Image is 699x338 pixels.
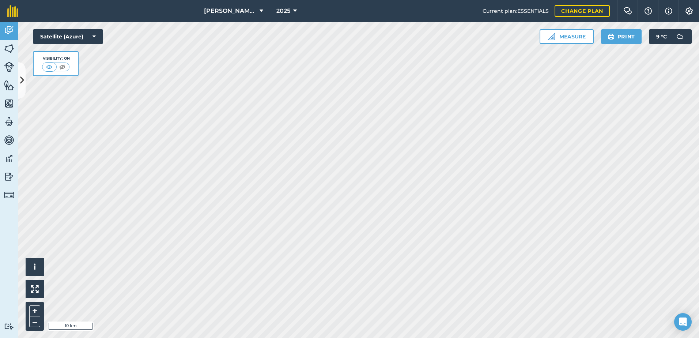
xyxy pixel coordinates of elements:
[4,190,14,200] img: svg+xml;base64,PD94bWwgdmVyc2lvbj0iMS4wIiBlbmNvZGluZz0idXRmLTgiPz4KPCEtLSBHZW5lcmF0b3I6IEFkb2JlIE...
[649,29,692,44] button: 9 °C
[4,116,14,127] img: svg+xml;base64,PD94bWwgdmVyc2lvbj0iMS4wIiBlbmNvZGluZz0idXRmLTgiPz4KPCEtLSBHZW5lcmF0b3I6IEFkb2JlIE...
[608,32,615,41] img: svg+xml;base64,PHN2ZyB4bWxucz0iaHR0cDovL3d3dy53My5vcmcvMjAwMC9zdmciIHdpZHRoPSIxOSIgaGVpZ2h0PSIyNC...
[623,7,632,15] img: Two speech bubbles overlapping with the left bubble in the forefront
[33,29,103,44] button: Satellite (Azure)
[29,316,40,327] button: –
[4,98,14,109] img: svg+xml;base64,PHN2ZyB4bWxucz0iaHR0cDovL3d3dy53My5vcmcvMjAwMC9zdmciIHdpZHRoPSI1NiIgaGVpZ2h0PSI2MC...
[674,313,692,331] div: Open Intercom Messenger
[601,29,642,44] button: Print
[685,7,694,15] img: A cog icon
[4,323,14,330] img: svg+xml;base64,PD94bWwgdmVyc2lvbj0iMS4wIiBlbmNvZGluZz0idXRmLTgiPz4KPCEtLSBHZW5lcmF0b3I6IEFkb2JlIE...
[58,63,67,71] img: svg+xml;base64,PHN2ZyB4bWxucz0iaHR0cDovL3d3dy53My5vcmcvMjAwMC9zdmciIHdpZHRoPSI1MCIgaGVpZ2h0PSI0MC...
[665,7,672,15] img: svg+xml;base64,PHN2ZyB4bWxucz0iaHR0cDovL3d3dy53My5vcmcvMjAwMC9zdmciIHdpZHRoPSIxNyIgaGVpZ2h0PSIxNy...
[483,7,549,15] span: Current plan : ESSENTIALS
[7,5,18,17] img: fieldmargin Logo
[276,7,290,15] span: 2025
[4,62,14,72] img: svg+xml;base64,PD94bWwgdmVyc2lvbj0iMS4wIiBlbmNvZGluZz0idXRmLTgiPz4KPCEtLSBHZW5lcmF0b3I6IEFkb2JlIE...
[540,29,594,44] button: Measure
[204,7,257,15] span: [PERSON_NAME] ASAHI PADDOCKS
[548,33,555,40] img: Ruler icon
[4,80,14,91] img: svg+xml;base64,PHN2ZyB4bWxucz0iaHR0cDovL3d3dy53My5vcmcvMjAwMC9zdmciIHdpZHRoPSI1NiIgaGVpZ2h0PSI2MC...
[34,262,36,271] span: i
[26,258,44,276] button: i
[4,43,14,54] img: svg+xml;base64,PHN2ZyB4bWxucz0iaHR0cDovL3d3dy53My5vcmcvMjAwMC9zdmciIHdpZHRoPSI1NiIgaGVpZ2h0PSI2MC...
[4,153,14,164] img: svg+xml;base64,PD94bWwgdmVyc2lvbj0iMS4wIiBlbmNvZGluZz0idXRmLTgiPz4KPCEtLSBHZW5lcmF0b3I6IEFkb2JlIE...
[45,63,54,71] img: svg+xml;base64,PHN2ZyB4bWxucz0iaHR0cDovL3d3dy53My5vcmcvMjAwMC9zdmciIHdpZHRoPSI1MCIgaGVpZ2h0PSI0MC...
[4,171,14,182] img: svg+xml;base64,PD94bWwgdmVyc2lvbj0iMS4wIiBlbmNvZGluZz0idXRmLTgiPz4KPCEtLSBHZW5lcmF0b3I6IEFkb2JlIE...
[42,56,70,61] div: Visibility: On
[673,29,687,44] img: svg+xml;base64,PD94bWwgdmVyc2lvbj0iMS4wIiBlbmNvZGluZz0idXRmLTgiPz4KPCEtLSBHZW5lcmF0b3I6IEFkb2JlIE...
[4,135,14,146] img: svg+xml;base64,PD94bWwgdmVyc2lvbj0iMS4wIiBlbmNvZGluZz0idXRmLTgiPz4KPCEtLSBHZW5lcmF0b3I6IEFkb2JlIE...
[4,25,14,36] img: svg+xml;base64,PD94bWwgdmVyc2lvbj0iMS4wIiBlbmNvZGluZz0idXRmLTgiPz4KPCEtLSBHZW5lcmF0b3I6IEFkb2JlIE...
[555,5,610,17] a: Change plan
[656,29,667,44] span: 9 ° C
[31,285,39,293] img: Four arrows, one pointing top left, one top right, one bottom right and the last bottom left
[644,7,653,15] img: A question mark icon
[29,305,40,316] button: +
